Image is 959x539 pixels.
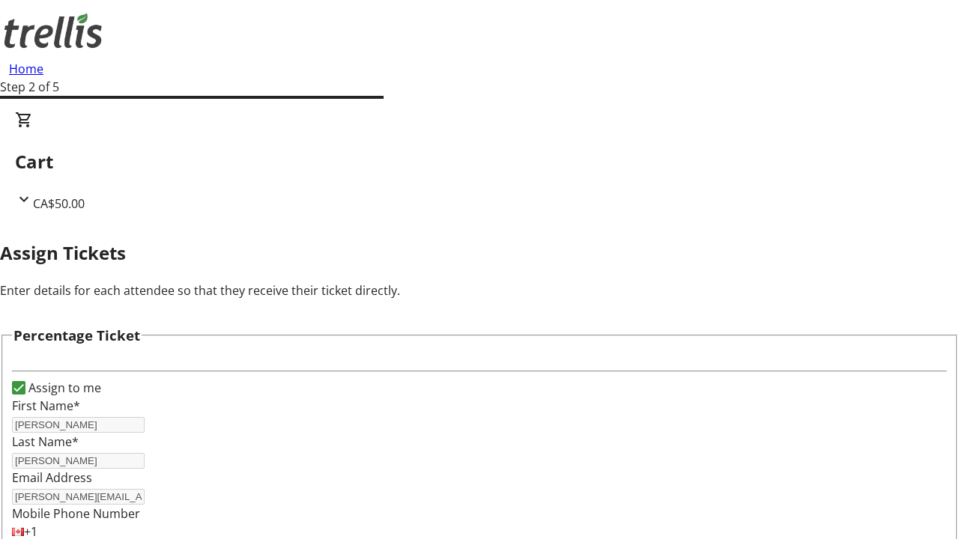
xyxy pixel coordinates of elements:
[12,433,79,450] label: Last Name*
[25,379,101,397] label: Assign to me
[33,195,85,212] span: CA$50.00
[13,325,140,346] h3: Percentage Ticket
[12,505,140,522] label: Mobile Phone Number
[15,111,944,213] div: CartCA$50.00
[12,398,80,414] label: First Name*
[12,469,92,486] label: Email Address
[15,148,944,175] h2: Cart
